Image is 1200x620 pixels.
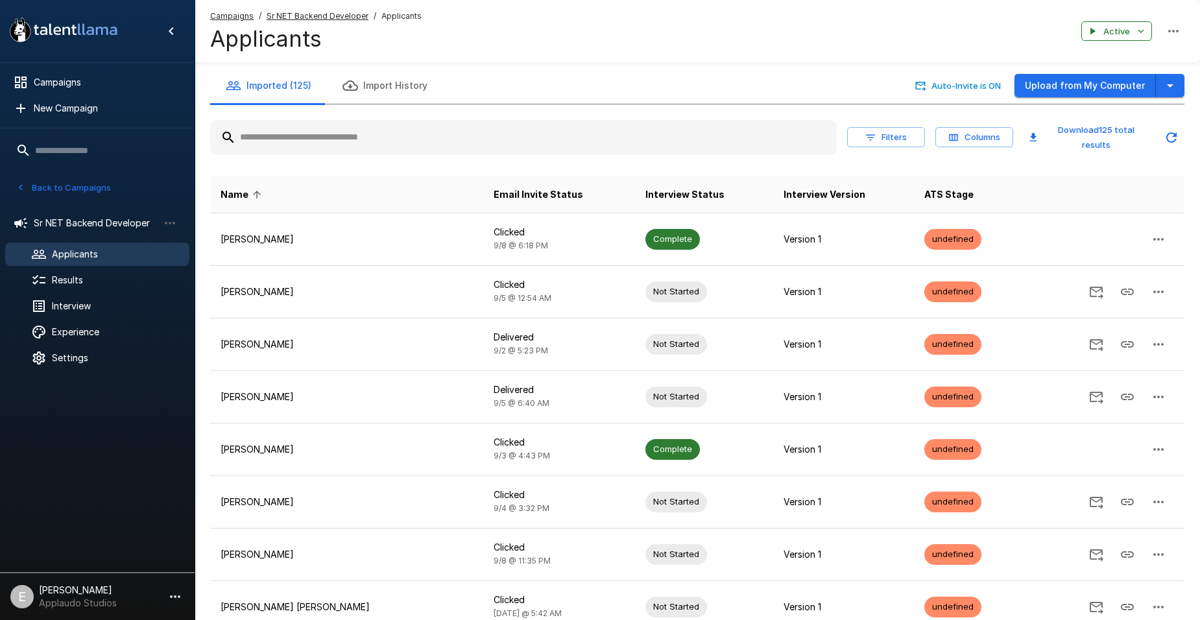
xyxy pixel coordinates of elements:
button: Download125 total results [1024,120,1153,155]
p: Clicked [494,593,625,606]
span: Copy Interview Link [1112,338,1143,349]
span: Interview Status [645,187,725,202]
p: Clicked [494,436,625,449]
p: Version 1 [784,338,904,351]
span: Send Invitation [1081,338,1112,349]
p: Clicked [494,488,625,501]
button: Upload from My Computer [1014,74,1156,98]
p: Delivered [494,331,625,344]
span: Send Invitation [1081,601,1112,612]
p: [PERSON_NAME] [PERSON_NAME] [221,601,473,614]
span: [DATE] @ 5:42 AM [494,608,562,618]
span: Not Started [645,495,707,508]
span: Name [221,187,265,202]
span: Email Invite Status [494,187,583,202]
span: Not Started [645,390,707,403]
p: [PERSON_NAME] [221,495,473,508]
span: Send Invitation [1081,285,1112,296]
span: 9/4 @ 3:32 PM [494,503,549,513]
span: Applicants [381,10,422,23]
p: [PERSON_NAME] [221,548,473,561]
span: undefined [924,285,981,298]
button: Active [1081,21,1152,42]
span: 9/5 @ 12:54 AM [494,293,551,303]
span: 9/3 @ 4:43 PM [494,451,550,460]
span: / [374,10,376,23]
span: Complete [645,233,700,245]
button: Imported (125) [210,67,327,104]
span: Not Started [645,338,707,350]
p: [PERSON_NAME] [221,390,473,403]
span: Copy Interview Link [1112,390,1143,401]
span: Send Invitation [1081,548,1112,559]
p: [PERSON_NAME] [221,443,473,456]
u: Campaigns [210,11,254,21]
span: undefined [924,338,981,350]
span: Not Started [645,548,707,560]
span: / [259,10,261,23]
p: [PERSON_NAME] [221,338,473,351]
p: Version 1 [784,285,904,298]
span: ATS Stage [924,187,974,202]
span: 9/8 @ 6:18 PM [494,241,548,250]
span: undefined [924,548,981,560]
span: Complete [645,443,700,455]
p: [PERSON_NAME] [221,233,473,246]
span: Copy Interview Link [1112,495,1143,507]
p: [PERSON_NAME] [221,285,473,298]
span: undefined [924,233,981,245]
h4: Applicants [210,25,422,53]
p: Version 1 [784,443,904,456]
button: Filters [847,127,925,147]
p: Version 1 [784,390,904,403]
p: Version 1 [784,548,904,561]
span: 9/5 @ 6:40 AM [494,398,549,408]
p: Clicked [494,226,625,239]
span: 9/8 @ 11:35 PM [494,556,551,566]
span: Interview Version [784,187,865,202]
span: undefined [924,390,981,403]
span: Send Invitation [1081,495,1112,507]
u: Sr NET Backend Developer [267,11,368,21]
button: Updated Today - 11:26 AM [1158,125,1184,150]
p: Delivered [494,383,625,396]
span: Not Started [645,285,707,298]
span: 9/2 @ 5:23 PM [494,346,548,355]
span: undefined [924,443,981,455]
p: Clicked [494,541,625,554]
span: Not Started [645,601,707,613]
button: Auto-Invite is ON [913,76,1004,96]
span: Copy Interview Link [1112,548,1143,559]
button: Import History [327,67,443,104]
button: Columns [935,127,1013,147]
p: Version 1 [784,495,904,508]
span: Send Invitation [1081,390,1112,401]
span: Copy Interview Link [1112,285,1143,296]
p: Version 1 [784,601,904,614]
span: undefined [924,495,981,508]
p: Version 1 [784,233,904,246]
span: Copy Interview Link [1112,601,1143,612]
span: undefined [924,601,981,613]
p: Clicked [494,278,625,291]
